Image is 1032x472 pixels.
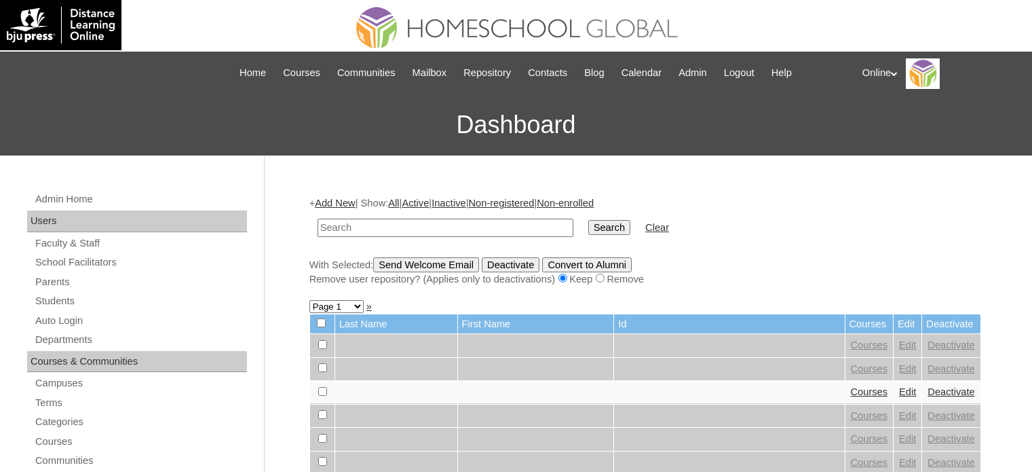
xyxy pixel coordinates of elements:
div: With Selected: [309,257,981,287]
a: All [388,198,399,208]
span: Blog [584,65,604,81]
span: Communities [337,65,396,81]
a: » [366,301,372,312]
a: Help [765,65,799,81]
a: Deactivate [928,410,974,421]
h3: Dashboard [7,94,1025,156]
a: Courses [851,410,888,421]
div: Remove user repository? (Applies only to deactivations) Keep Remove [309,272,981,287]
a: Courses [851,433,888,444]
img: logo-white.png [7,7,115,43]
a: Deactivate [928,457,974,468]
span: Logout [724,65,754,81]
a: School Facilitators [34,254,247,271]
a: Inactive [432,198,466,208]
input: Search [318,219,573,237]
span: Mailbox [413,65,447,81]
a: Auto Login [34,312,247,329]
a: Mailbox [406,65,454,81]
a: Edit [899,433,916,444]
a: Admin [672,65,714,81]
a: Departments [34,331,247,348]
a: Deactivate [928,340,974,350]
span: Contacts [528,65,567,81]
a: Contacts [521,65,574,81]
a: Campuses [34,375,247,392]
span: Home [240,65,266,81]
img: Online Academy [906,58,940,89]
a: Non-registered [468,198,534,208]
a: Deactivate [928,363,974,374]
a: Repository [457,65,518,81]
td: First Name [458,314,614,334]
a: Edit [899,386,916,397]
a: Courses [34,433,247,450]
a: Courses [276,65,327,81]
a: Home [233,65,273,81]
span: Admin [679,65,707,81]
a: Courses [851,340,888,350]
a: Logout [717,65,761,81]
a: Courses [851,457,888,468]
a: Edit [899,363,916,374]
a: Clear [645,222,669,233]
a: Categories [34,414,247,431]
a: Deactivate [928,433,974,444]
a: Edit [899,410,916,421]
td: Edit [894,314,921,334]
div: Users [27,211,247,232]
input: Convert to Alumni [542,257,632,272]
a: Edit [899,340,916,350]
div: Courses & Communities [27,351,247,373]
a: Deactivate [928,386,974,397]
a: Communities [34,452,247,469]
a: Terms [34,395,247,412]
div: Online [862,58,1018,89]
td: Id [614,314,844,334]
input: Search [588,220,630,235]
a: Faculty & Staff [34,235,247,252]
a: Edit [899,457,916,468]
div: + | Show: | | | | [309,196,981,286]
a: Parents [34,274,247,291]
a: Students [34,293,247,310]
a: Admin Home [34,191,247,208]
a: Non-enrolled [537,198,594,208]
span: Calendar [622,65,662,81]
span: Repository [463,65,511,81]
a: Calendar [615,65,668,81]
td: Last Name [335,314,457,334]
a: Add New [315,198,355,208]
td: Deactivate [922,314,980,334]
td: Courses [845,314,894,334]
input: Send Welcome Email [373,257,479,272]
span: Help [771,65,792,81]
a: Courses [851,363,888,374]
a: Courses [851,386,888,397]
a: Blog [577,65,611,81]
a: Active [402,198,429,208]
input: Deactivate [482,257,539,272]
a: Communities [330,65,402,81]
span: Courses [283,65,320,81]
